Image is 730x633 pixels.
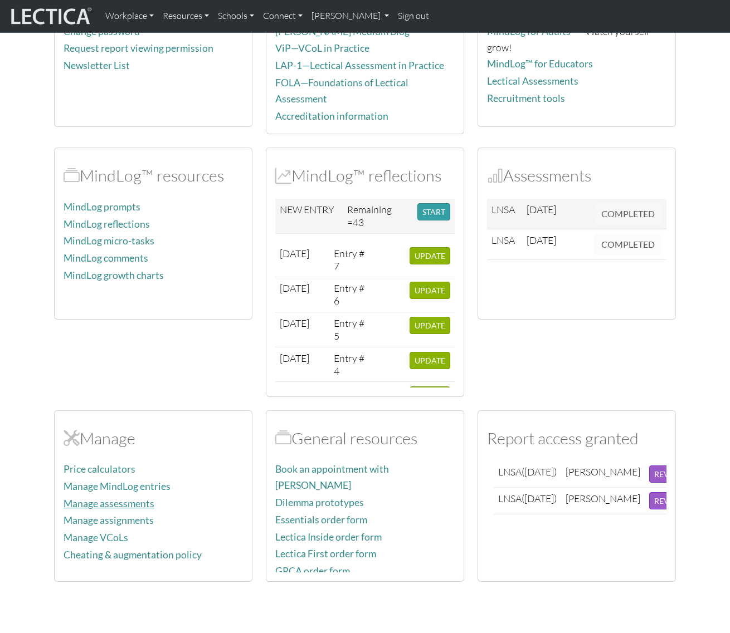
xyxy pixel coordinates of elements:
[522,492,557,504] span: ([DATE])
[487,166,666,185] h2: Assessments
[280,247,309,259] span: [DATE]
[64,235,154,247] a: MindLog micro-tasks
[64,166,243,185] h2: MindLog™ resources
[275,497,364,508] a: Dilemma prototypes
[329,243,371,277] td: Entry # 7
[487,229,522,259] td: LNSA
[275,463,389,491] a: Book an appointment with [PERSON_NAME]
[64,498,154,509] a: Manage assessments
[275,531,382,543] a: Lectica Inside order form
[64,26,140,37] a: Change password
[329,347,371,382] td: Entry # 4
[487,199,522,229] td: LNSA
[64,60,130,71] a: Newsletter List
[275,60,444,71] a: LAP-1—Lectical Assessment in Practice
[280,317,309,329] span: [DATE]
[415,286,445,295] span: UPDATE
[213,4,259,28] a: Schools
[64,218,150,230] a: MindLog reflections
[275,428,291,448] span: Resources
[343,199,413,233] td: Remaining =
[64,201,140,213] a: MindLog prompts
[64,463,135,475] a: Price calculators
[158,4,213,28] a: Resources
[527,234,556,246] span: [DATE]
[487,165,503,185] span: Assessments
[275,199,343,233] td: NEW ENTRY
[415,251,445,261] span: UPDATE
[527,203,556,215] span: [DATE]
[329,382,371,417] td: Entry # 3
[417,203,450,220] button: START
[275,565,350,577] a: GRCA order form
[64,428,80,448] span: Manage
[259,4,307,28] a: Connect
[410,352,450,369] button: UPDATE
[522,465,557,478] span: ([DATE])
[64,165,80,185] span: MindLog™ resources
[64,480,171,492] a: Manage MindLog entries
[487,75,578,87] a: Lectical Assessments
[280,386,309,399] span: [DATE]
[8,6,92,27] img: lecticalive
[487,58,593,70] a: MindLog™ for Educators
[487,26,578,37] a: MindLog for Adults™
[410,247,450,264] button: UPDATE
[275,42,369,54] a: ViP—VCoL in Practice
[275,26,410,37] a: [PERSON_NAME] Medium Blog
[275,165,291,185] span: MindLog
[275,514,367,526] a: Essentials order form
[280,352,309,364] span: [DATE]
[410,317,450,334] button: UPDATE
[307,4,393,28] a: [PERSON_NAME]
[566,465,640,478] div: [PERSON_NAME]
[494,488,561,514] td: LNSA
[64,429,243,448] h2: Manage
[487,92,565,104] a: Recruitment tools
[415,356,445,365] span: UPDATE
[64,549,202,561] a: Cheating & augmentation policy
[410,282,450,299] button: UPDATE
[393,4,434,28] a: Sign out
[101,4,158,28] a: Workplace
[64,269,164,281] a: MindLog growth charts
[280,282,309,294] span: [DATE]
[275,548,376,560] a: Lectica First order form
[64,532,128,543] a: Manage VCoLs
[275,429,455,448] h2: General resources
[487,429,666,448] h2: Report access granted
[649,465,690,483] button: REVOKE
[649,492,690,509] button: REVOKE
[275,110,388,122] a: Accreditation information
[329,312,371,347] td: Entry # 5
[64,252,148,264] a: MindLog comments
[329,277,371,312] td: Entry # 6
[494,461,561,488] td: LNSA
[275,166,455,185] h2: MindLog™ reflections
[64,42,213,54] a: Request report viewing permission
[353,216,364,228] span: 43
[415,321,445,330] span: UPDATE
[487,23,666,55] p: —Watch yourself grow!
[64,514,154,526] a: Manage assignments
[566,492,640,505] div: [PERSON_NAME]
[275,77,408,105] a: FOLA—Foundations of Lectical Assessment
